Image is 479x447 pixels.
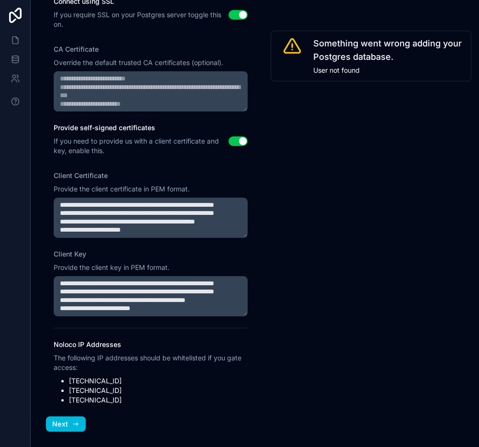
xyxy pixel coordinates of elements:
li: [TECHNICAL_ID] [69,395,248,405]
li: [TECHNICAL_ID] [69,376,248,386]
p: Override the default trusted CA certificates (optional). [54,58,248,67]
label: CA Certificate [54,45,99,54]
span: User not found [313,66,465,75]
li: [TECHNICAL_ID] [69,386,248,395]
span: Something went wrong adding your Postgres database. [313,37,465,64]
label: Client Key [54,249,86,259]
p: Provide the client certificate in PEM format. [54,184,248,194]
div: If you need to provide us with a client certificate and key, enable this. [54,136,228,156]
label: Noloco IP Addresses [54,340,248,349]
label: Client Certificate [54,171,108,180]
div: The following IP addresses should be whitelisted if you gate access: [54,353,248,372]
p: Provide the client key in PEM format. [54,263,248,272]
button: Next [46,416,86,432]
span: Next [52,420,68,428]
label: Provide self-signed certificates [54,123,228,133]
div: If you require SSL on your Postgres server toggle this on. [54,10,228,29]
